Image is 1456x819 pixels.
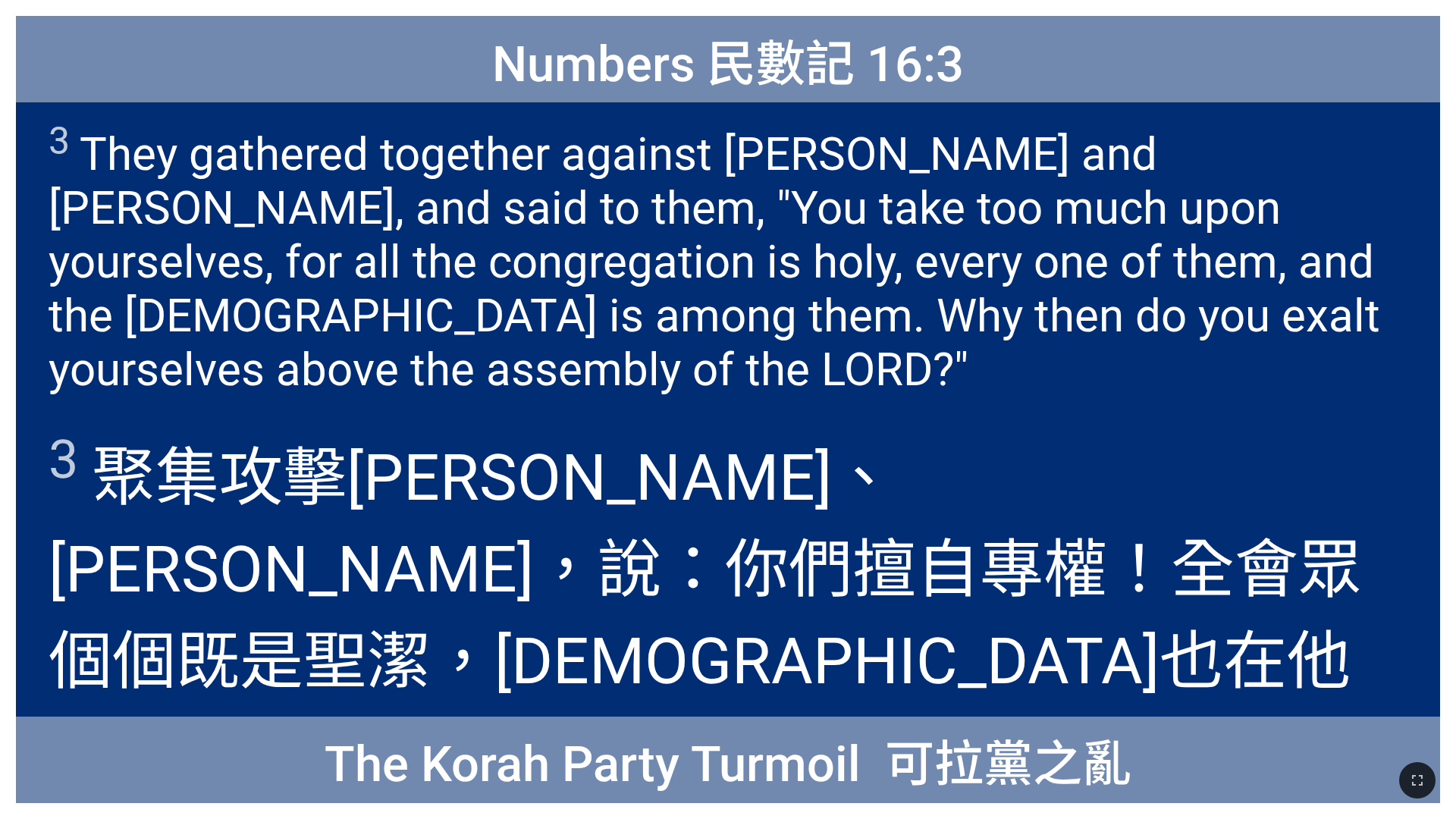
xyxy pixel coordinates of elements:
span: They gathered together against [PERSON_NAME] and [PERSON_NAME], and said to them, "You take too m... [49,119,1407,397]
span: The Korah Party Turmoil 可拉黨之亂 [325,724,1131,795]
sup: 3 [49,119,70,163]
sup: 3 [49,428,78,491]
span: Numbers 民數記 16:3 [492,24,964,96]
